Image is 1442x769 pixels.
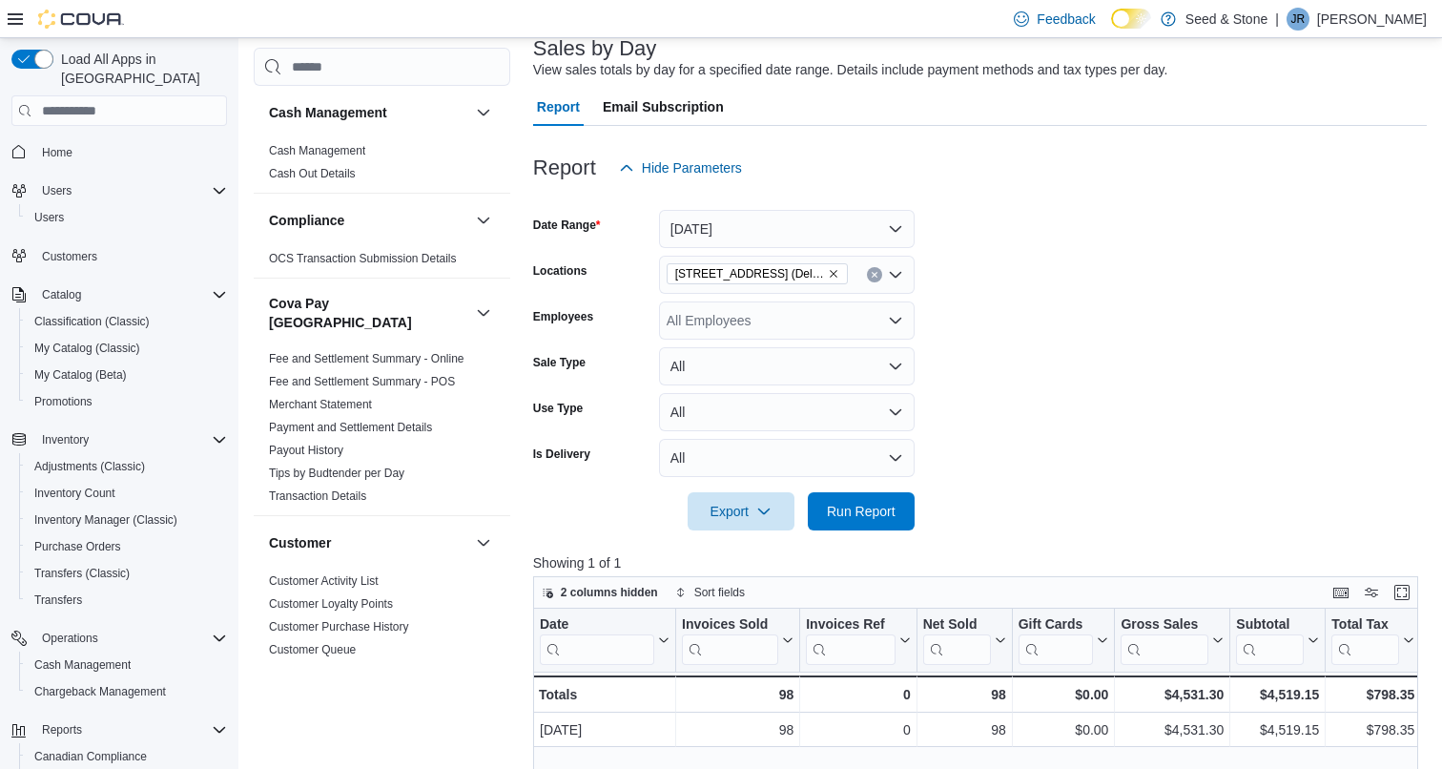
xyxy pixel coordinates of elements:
[19,678,235,705] button: Chargeback Management
[4,625,235,652] button: Operations
[269,444,343,457] a: Payout History
[1287,8,1309,31] div: Jimmie Rao
[472,531,495,554] button: Customer
[269,252,457,265] a: OCS Transaction Submission Details
[659,393,915,431] button: All
[688,492,794,530] button: Export
[806,616,895,665] div: Invoices Ref
[34,179,227,202] span: Users
[34,627,106,650] button: Operations
[269,167,356,180] a: Cash Out Details
[27,562,227,585] span: Transfers (Classic)
[42,145,72,160] span: Home
[269,533,468,552] button: Customer
[34,718,90,741] button: Reports
[699,492,783,530] span: Export
[42,722,82,738] span: Reports
[34,592,82,608] span: Transfers
[682,683,793,706] div: 98
[19,204,235,231] button: Users
[534,581,666,604] button: 2 columns hidden
[269,398,372,411] a: Merchant Statement
[1390,581,1413,604] button: Enter fullscreen
[808,492,915,530] button: Run Report
[659,210,915,248] button: [DATE]
[675,264,824,283] span: [STREET_ADDRESS] (Delta)
[19,507,235,533] button: Inventory Manager (Classic)
[533,401,583,416] label: Use Type
[1018,616,1108,665] button: Gift Cards
[923,718,1006,741] div: 98
[667,263,848,284] span: 616 Chester Rd. (Delta)
[34,139,227,163] span: Home
[269,375,455,388] a: Fee and Settlement Summary - POS
[867,267,882,282] button: Clear input
[1121,616,1224,665] button: Gross Sales
[540,616,654,634] div: Date
[472,101,495,124] button: Cash Management
[34,244,227,268] span: Customers
[254,347,510,515] div: Cova Pay [GEOGRAPHIC_DATA]
[682,616,793,665] button: Invoices Sold
[19,308,235,335] button: Classification (Classic)
[1111,9,1151,29] input: Dark Mode
[533,156,596,179] h3: Report
[27,455,227,478] span: Adjustments (Classic)
[1331,616,1399,634] div: Total Tax
[269,103,468,122] button: Cash Management
[1236,718,1319,741] div: $4,519.15
[27,455,153,478] a: Adjustments (Classic)
[19,388,235,415] button: Promotions
[540,616,669,665] button: Date
[269,597,393,611] a: Customer Loyalty Points
[34,367,127,383] span: My Catalog (Beta)
[540,616,654,665] div: Date
[682,616,778,665] div: Invoices Sold
[42,631,98,646] span: Operations
[254,247,510,278] div: Compliance
[888,313,903,328] button: Open list of options
[269,533,331,552] h3: Customer
[27,509,185,531] a: Inventory Manager (Classic)
[269,620,409,634] a: Customer Purchase History
[4,242,235,270] button: Customers
[27,310,157,333] a: Classification (Classic)
[27,562,137,585] a: Transfers (Classic)
[34,245,105,268] a: Customers
[27,206,227,229] span: Users
[38,10,124,29] img: Cova
[27,337,227,360] span: My Catalog (Classic)
[19,453,235,480] button: Adjustments (Classic)
[682,718,793,741] div: 98
[1018,616,1093,634] div: Gift Cards
[659,439,915,477] button: All
[34,627,227,650] span: Operations
[34,141,80,164] a: Home
[4,717,235,743] button: Reports
[1236,616,1319,665] button: Subtotal
[27,509,227,531] span: Inventory Manager (Classic)
[254,570,510,692] div: Customer
[53,50,227,88] span: Load All Apps in [GEOGRAPHIC_DATA]
[19,587,235,613] button: Transfers
[827,502,896,521] span: Run Report
[1121,616,1208,634] div: Gross Sales
[269,467,404,480] a: Tips by Budtender per Day
[1037,10,1095,29] span: Feedback
[1236,683,1319,706] div: $4,519.15
[27,364,227,386] span: My Catalog (Beta)
[4,281,235,308] button: Catalog
[806,718,910,741] div: 0
[1121,718,1224,741] div: $4,531.30
[27,589,90,612] a: Transfers
[269,211,468,230] button: Compliance
[19,533,235,560] button: Purchase Orders
[561,585,658,600] span: 2 columns hidden
[27,390,227,413] span: Promotions
[1331,616,1399,665] div: Total Tax
[269,103,387,122] h3: Cash Management
[611,149,750,187] button: Hide Parameters
[269,574,379,588] a: Customer Activity List
[34,428,227,451] span: Inventory
[27,364,134,386] a: My Catalog (Beta)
